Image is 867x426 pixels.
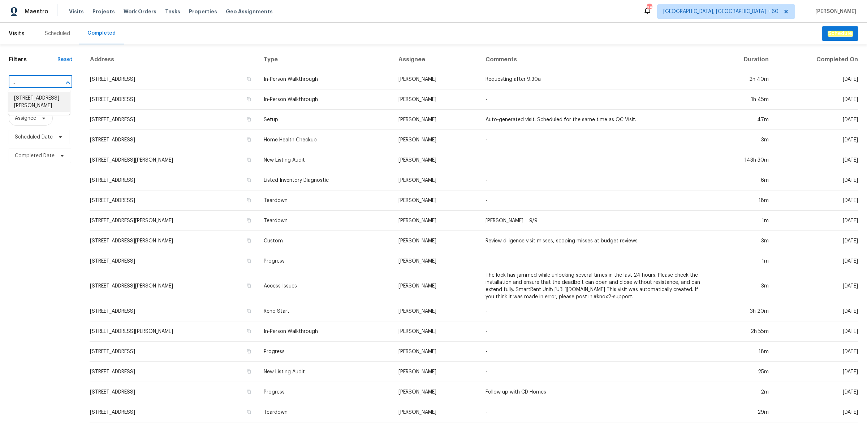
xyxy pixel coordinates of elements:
td: [PERSON_NAME] [393,402,480,422]
td: - [480,321,710,342]
button: Copy Address [246,282,252,289]
span: Geo Assignments [226,8,273,15]
td: 1m [710,251,775,271]
td: Teardown [258,190,393,211]
td: Requesting after 9:30a [480,69,710,89]
td: 3h 20m [710,301,775,321]
button: Copy Address [246,217,252,224]
td: [DATE] [775,271,858,301]
button: Copy Address [246,116,252,123]
button: Copy Address [246,76,252,82]
td: - [480,342,710,362]
span: Visits [9,26,25,41]
button: Copy Address [246,197,252,203]
td: 47m [710,110,775,130]
td: [STREET_ADDRESS] [90,69,258,89]
td: Review diligence visit misses, scoping misses at budget reviews. [480,231,710,251]
td: 2h 40m [710,69,775,89]
td: [STREET_ADDRESS][PERSON_NAME] [90,231,258,251]
td: Auto-generated visit. Scheduled for the same time as QC Visit. [480,110,710,130]
button: Copy Address [246,348,252,355]
th: Type [258,50,393,69]
td: [PERSON_NAME] [393,271,480,301]
td: [STREET_ADDRESS] [90,190,258,211]
button: Copy Address [246,96,252,102]
td: [DATE] [775,321,858,342]
th: Assignee [393,50,480,69]
td: 18m [710,190,775,211]
em: Schedule [828,31,853,36]
td: [STREET_ADDRESS] [90,251,258,271]
button: Copy Address [246,157,252,163]
td: - [480,89,710,110]
td: [DATE] [775,211,858,231]
td: 1h 45m [710,89,775,110]
td: [STREET_ADDRESS] [90,130,258,150]
button: Copy Address [246,308,252,314]
h1: Filters [9,56,57,63]
td: [DATE] [775,150,858,170]
button: Copy Address [246,177,252,183]
td: Listed Inventory Diagnostic [258,170,393,190]
td: [STREET_ADDRESS] [90,301,258,321]
th: Address [90,50,258,69]
span: Assignee [15,115,36,122]
td: [PERSON_NAME] [393,130,480,150]
td: [PERSON_NAME] [393,211,480,231]
td: [STREET_ADDRESS] [90,170,258,190]
button: Copy Address [246,258,252,264]
td: 3m [710,231,775,251]
td: [PERSON_NAME] [393,251,480,271]
td: [PERSON_NAME] [393,321,480,342]
span: Properties [189,8,217,15]
span: Visits [69,8,84,15]
td: [DATE] [775,110,858,130]
td: [DATE] [775,301,858,321]
td: [STREET_ADDRESS][PERSON_NAME] [90,271,258,301]
td: [DATE] [775,382,858,402]
td: [STREET_ADDRESS] [90,382,258,402]
td: - [480,130,710,150]
td: Home Health Checkup [258,130,393,150]
td: [PERSON_NAME] [393,110,480,130]
th: Duration [710,50,775,69]
td: [STREET_ADDRESS] [90,342,258,362]
button: Copy Address [246,328,252,334]
button: Copy Address [246,409,252,415]
td: 6m [710,170,775,190]
button: Copy Address [246,388,252,395]
td: Teardown [258,402,393,422]
td: In-Person Walkthrough [258,89,393,110]
td: Progress [258,382,393,402]
td: Progress [258,342,393,362]
td: [DATE] [775,170,858,190]
td: 2m [710,382,775,402]
td: In-Person Walkthrough [258,69,393,89]
td: In-Person Walkthrough [258,321,393,342]
td: [STREET_ADDRESS] [90,110,258,130]
td: [PERSON_NAME] [393,231,480,251]
td: [DATE] [775,69,858,89]
td: [DATE] [775,130,858,150]
div: Scheduled [45,30,70,37]
div: Reset [57,56,72,63]
td: 143h 30m [710,150,775,170]
td: [PERSON_NAME] [393,89,480,110]
td: 25m [710,362,775,382]
span: [PERSON_NAME] [812,8,856,15]
td: [PERSON_NAME] [393,362,480,382]
td: New Listing Audit [258,150,393,170]
td: [DATE] [775,342,858,362]
td: [PERSON_NAME] [393,150,480,170]
td: Teardown [258,211,393,231]
td: 3m [710,271,775,301]
th: Completed On [775,50,858,69]
td: The lock has jammed while unlocking several times in the last 24 hours. Please check the installa... [480,271,710,301]
td: Custom [258,231,393,251]
td: [PERSON_NAME] = 9/9 [480,211,710,231]
td: 2h 55m [710,321,775,342]
td: - [480,251,710,271]
th: Comments [480,50,710,69]
li: [STREET_ADDRESS][PERSON_NAME] [8,92,70,112]
div: Completed [87,30,116,37]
